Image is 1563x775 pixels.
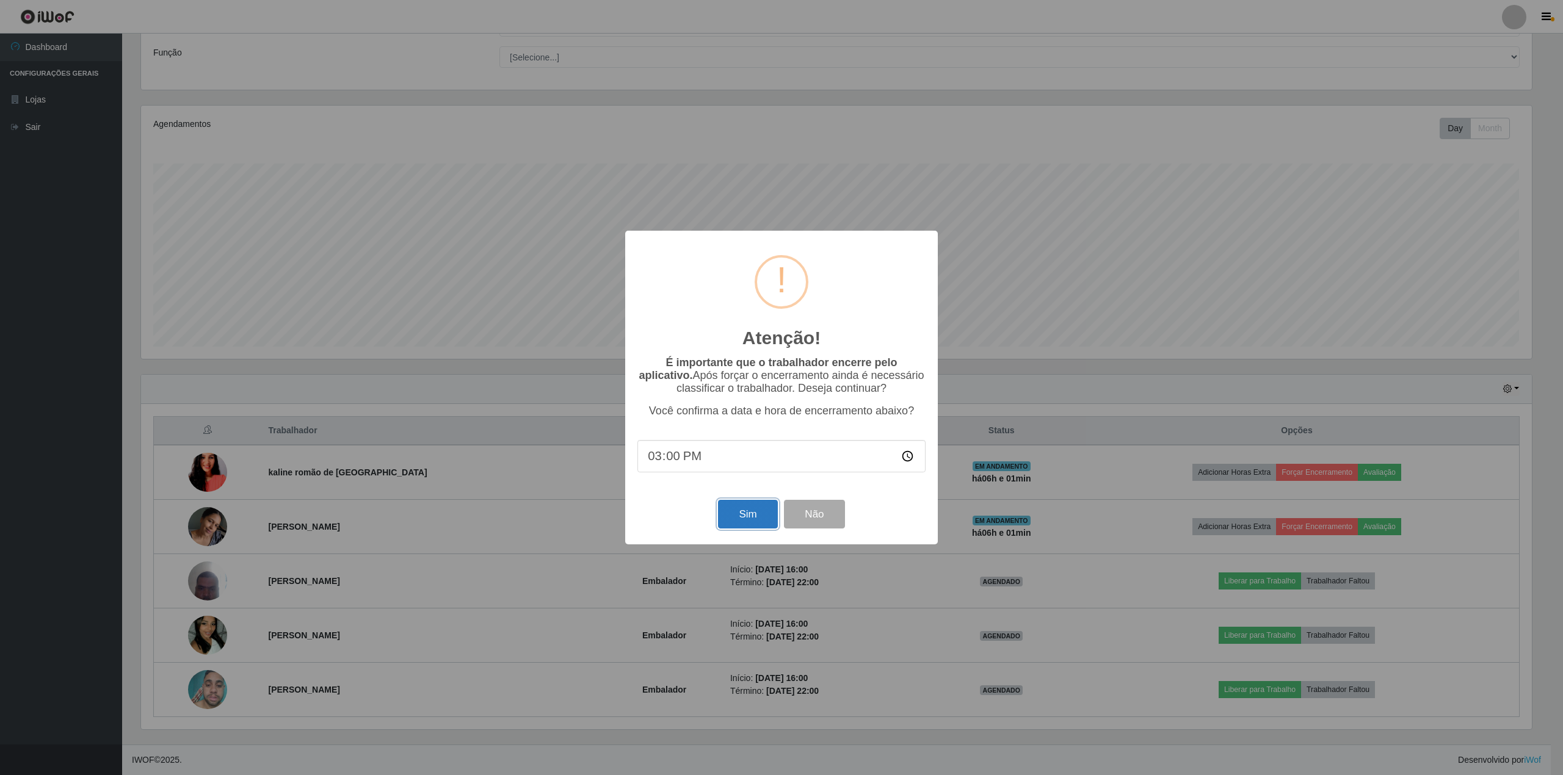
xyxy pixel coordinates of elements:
[784,500,844,528] button: Não
[742,327,821,349] h2: Atenção!
[637,405,926,417] p: Você confirma a data e hora de encerramento abaixo?
[637,356,926,395] p: Após forçar o encerramento ainda é necessário classificar o trabalhador. Deseja continuar?
[718,500,777,528] button: Sim
[639,356,897,381] b: É importante que o trabalhador encerre pelo aplicativo.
